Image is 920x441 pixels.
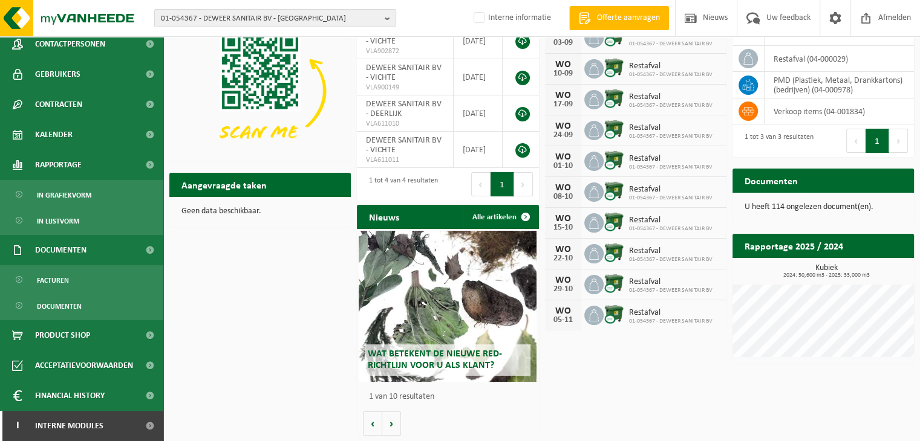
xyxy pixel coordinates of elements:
div: 24-09 [551,131,575,140]
span: 01-054367 - DEWEER SANITAIR BV [629,318,713,325]
h2: Documenten [732,169,810,192]
h2: Nieuws [357,205,411,228]
div: WO [551,214,575,224]
a: Facturen [3,268,160,291]
span: DEWEER SANITAIR BV - DEERLIJK [366,100,442,118]
div: 10-09 [551,69,575,78]
span: I [12,411,23,441]
button: 01-054367 - DEWEER SANITAIR BV - [GEOGRAPHIC_DATA] [154,9,396,27]
div: WO [551,183,575,193]
img: WB-1100-CU [604,57,624,78]
span: Interne modules [35,411,103,441]
span: In grafiekvorm [37,184,91,207]
span: Restafval [629,123,713,133]
img: WB-1100-CU [604,211,624,232]
h2: Aangevraagde taken [169,173,279,196]
img: WB-1100-CU [604,88,624,109]
span: 01-054367 - DEWEER SANITAIR BV [629,71,713,79]
img: Download de VHEPlus App [169,23,351,159]
td: PMD (Plastiek, Metaal, Drankkartons) (bedrijven) (04-000978) [765,72,914,98]
div: WO [551,60,575,69]
img: WB-1100-CU [604,273,624,294]
a: Alle artikelen [463,205,538,229]
span: Gebruikers [35,59,80,89]
div: 17-09 [551,100,575,109]
div: 22-10 [551,254,575,263]
button: Previous [846,129,866,153]
div: 05-11 [551,316,575,324]
span: DEWEER SANITAIR BV - VICHTE [366,63,442,82]
img: WB-1100-CU [604,119,624,140]
span: Restafval [629,277,713,287]
div: WO [551,121,575,131]
span: Contracten [35,89,82,120]
span: Contactpersonen [35,29,105,59]
img: WB-1100-CU [604,242,624,263]
button: 1 [866,129,889,153]
a: Wat betekent de nieuwe RED-richtlijn voor u als klant? [359,231,537,382]
div: 15-10 [551,224,575,232]
span: Restafval [629,216,713,225]
span: Rapportage [35,150,82,180]
div: 03-09 [551,39,575,47]
div: 1 tot 3 van 3 resultaten [739,127,814,154]
span: Documenten [35,235,86,265]
img: WB-1100-CU [604,304,624,324]
span: Restafval [629,62,713,71]
div: WO [551,275,575,285]
a: In grafiekvorm [3,183,160,206]
span: Restafval [629,246,713,256]
span: 01-054367 - DEWEER SANITAIR BV [629,287,713,294]
span: Restafval [629,92,713,102]
p: U heeft 114 ongelezen document(en). [745,203,902,211]
div: WO [551,245,575,254]
button: Next [514,172,533,196]
span: 01-054367 - DEWEER SANITAIR BV [629,102,713,109]
span: Acceptatievoorwaarden [35,350,133,381]
a: Bekijk rapportage [824,257,913,282]
td: [DATE] [454,23,503,59]
button: 1 [491,172,514,196]
div: 1 tot 4 van 4 resultaten [363,171,438,198]
p: 1 van 10 resultaten [369,393,532,401]
div: 29-10 [551,285,575,294]
span: 01-054367 - DEWEER SANITAIR BV [629,40,713,48]
button: Vorige [363,411,382,436]
span: 01-054367 - DEWEER SANITAIR BV [629,256,713,263]
span: Kalender [35,120,73,150]
span: Restafval [629,185,713,195]
span: Restafval [629,154,713,164]
span: DEWEER SANITAIR BV - VICHTE [366,136,442,155]
h3: Kubiek [739,264,914,278]
a: Documenten [3,294,160,317]
label: Interne informatie [471,9,551,27]
td: [DATE] [454,132,503,168]
h2: Rapportage 2025 / 2024 [732,234,855,257]
span: VLA900149 [366,83,443,92]
a: Offerte aanvragen [569,6,669,30]
span: Financial History [35,381,105,411]
span: VLA611010 [366,119,443,129]
div: WO [551,306,575,316]
span: VLA611011 [366,155,443,165]
span: 01-054367 - DEWEER SANITAIR BV [629,225,713,233]
img: WB-1100-CU [604,181,624,201]
span: 01-054367 - DEWEER SANITAIR BV [629,195,713,202]
p: Geen data beschikbaar. [181,207,339,216]
div: WO [551,152,575,162]
button: Volgende [382,411,401,436]
span: Product Shop [35,320,90,350]
img: WB-1100-CU [604,27,624,47]
span: Documenten [37,295,82,318]
a: In lijstvorm [3,209,160,232]
span: In lijstvorm [37,210,79,233]
span: VLA902872 [366,47,443,56]
div: WO [551,91,575,100]
div: 01-10 [551,162,575,170]
td: [DATE] [454,95,503,132]
td: restafval (04-000029) [765,46,914,72]
button: Previous [471,172,491,196]
td: [DATE] [454,59,503,95]
span: Offerte aanvragen [594,12,663,24]
span: 01-054367 - DEWEER SANITAIR BV [629,164,713,171]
